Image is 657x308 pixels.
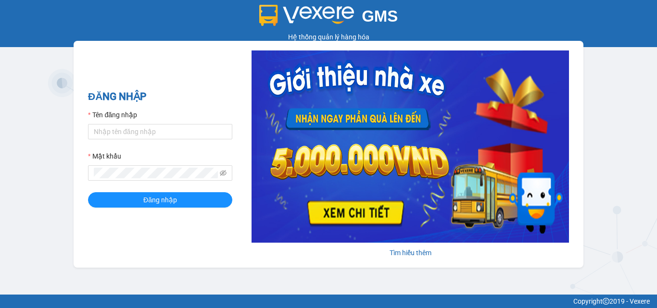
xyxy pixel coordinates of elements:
div: Tìm hiểu thêm [252,247,569,258]
div: Hệ thống quản lý hàng hóa [2,32,655,42]
label: Tên đăng nhập [88,110,137,120]
img: banner-0 [252,50,569,243]
a: GMS [259,14,398,22]
input: Mật khẩu [94,168,218,178]
h2: ĐĂNG NHẬP [88,89,232,105]
span: GMS [362,7,398,25]
span: eye-invisible [220,170,227,176]
input: Tên đăng nhập [88,124,232,139]
span: copyright [603,298,609,305]
button: Đăng nhập [88,192,232,208]
img: logo 2 [259,5,354,26]
div: Copyright 2019 - Vexere [7,296,650,307]
span: Đăng nhập [143,195,177,205]
label: Mật khẩu [88,151,121,161]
